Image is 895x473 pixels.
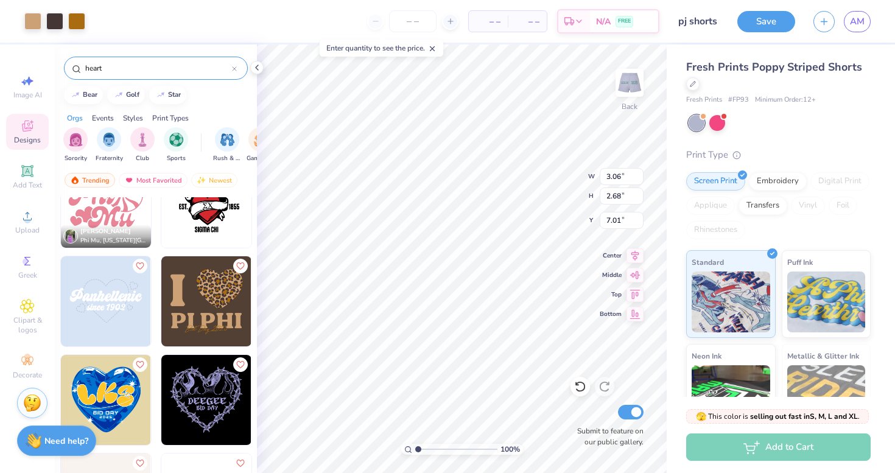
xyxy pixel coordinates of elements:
[750,412,858,421] strong: selling out fast in S, M, L and XL
[96,154,123,163] span: Fraternity
[692,256,724,268] span: Standard
[64,86,103,104] button: bear
[80,227,131,236] span: [PERSON_NAME]
[233,357,248,372] button: Like
[787,272,866,332] img: Puff Ink
[13,180,42,190] span: Add Text
[829,197,857,215] div: Foil
[197,176,206,184] img: Newest.gif
[14,135,41,145] span: Designs
[686,148,871,162] div: Print Type
[247,154,275,163] span: Game Day
[136,133,149,147] img: Club Image
[13,90,42,100] span: Image AI
[70,176,80,184] img: trending.gif
[63,229,78,244] img: Avatar
[686,172,745,191] div: Screen Print
[164,127,188,163] div: filter for Sports
[320,40,443,57] div: Enter quantity to see the price.
[596,15,611,28] span: N/A
[810,172,869,191] div: Digital Print
[696,411,706,422] span: 🫣
[737,11,795,32] button: Save
[124,176,134,184] img: most_fav.gif
[150,158,240,248] img: 9c57b832-1ec3-4e1f-8cb9-1f1bb825b226
[787,256,813,268] span: Puff Ink
[515,15,539,28] span: – –
[136,154,149,163] span: Club
[247,127,275,163] button: filter button
[213,127,241,163] button: filter button
[617,71,642,95] img: Back
[749,172,807,191] div: Embroidery
[15,225,40,235] span: Upload
[791,197,825,215] div: Vinyl
[164,127,188,163] button: filter button
[150,256,240,346] img: 64234033-cd9f-4677-bec2-edc6cf792c1c
[389,10,437,32] input: – –
[233,259,248,273] button: Like
[96,127,123,163] button: filter button
[191,173,237,187] div: Newest
[254,133,268,147] img: Game Day Image
[71,91,80,99] img: trend_line.gif
[119,173,188,187] div: Most Favorited
[114,91,124,99] img: trend_line.gif
[600,271,622,279] span: Middle
[251,256,341,346] img: 67049e1c-eab8-4ee5-92ba-d084c3447a48
[161,158,251,248] img: d287118e-38bf-4084-9604-0183fd951333
[61,158,151,248] img: 86cbf607-ee82-45ac-9f34-bf7938735568
[169,133,183,147] img: Sports Image
[251,355,341,445] img: 32119209-12c5-4ef2-8d35-ba0428ba2fc3
[133,456,147,471] button: Like
[220,133,234,147] img: Rush & Bid Image
[500,444,520,455] span: 100 %
[130,127,155,163] button: filter button
[44,435,88,447] strong: Need help?
[61,256,151,346] img: f309af81-9aae-451d-bb92-ac091dea61e1
[83,91,97,98] div: bear
[213,154,241,163] span: Rush & Bid
[67,113,83,124] div: Orgs
[96,127,123,163] div: filter for Fraternity
[570,426,644,447] label: Submit to feature on our public gallery.
[152,113,189,124] div: Print Types
[69,133,83,147] img: Sorority Image
[167,154,186,163] span: Sports
[686,60,862,74] span: Fresh Prints Poppy Striped Shorts
[251,158,341,248] img: e25ae1bc-af1f-4d36-b104-931c18284edc
[6,315,49,335] span: Clipart & logos
[126,91,139,98] div: golf
[739,197,787,215] div: Transfers
[168,91,181,98] div: star
[686,95,722,105] span: Fresh Prints
[102,133,116,147] img: Fraternity Image
[161,355,251,445] img: cb53c2ba-0850-4041-80ab-a2420d79b585
[213,127,241,163] div: filter for Rush & Bid
[692,365,770,426] img: Neon Ink
[161,256,251,346] img: 44e16e10-c6b9-4d94-9b6d-35886b1fa948
[107,86,145,104] button: golf
[728,95,749,105] span: # FP93
[13,370,42,380] span: Decorate
[18,270,37,280] span: Greek
[133,357,147,372] button: Like
[669,9,728,33] input: Untitled Design
[233,456,248,471] button: Like
[149,86,186,104] button: star
[600,290,622,299] span: Top
[80,236,146,245] span: Phi Mu, [US_STATE][GEOGRAPHIC_DATA]
[787,349,859,362] span: Metallic & Glitter Ink
[65,154,87,163] span: Sorority
[622,101,637,112] div: Back
[63,127,88,163] div: filter for Sorority
[84,62,232,74] input: Try "Alpha"
[476,15,500,28] span: – –
[755,95,816,105] span: Minimum Order: 12 +
[618,17,631,26] span: FREE
[156,91,166,99] img: trend_line.gif
[692,349,721,362] span: Neon Ink
[130,127,155,163] div: filter for Club
[61,355,151,445] img: a513dd35-2d94-4400-90f0-6142b233b9d3
[844,11,871,32] a: AM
